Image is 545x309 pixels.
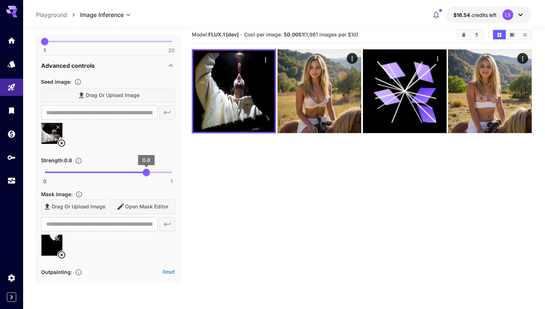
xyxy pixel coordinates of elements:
div: LS [502,9,513,20]
img: 2Q== [278,49,361,133]
span: Image Inference [80,10,124,19]
button: Show images in list view [519,30,531,39]
span: Model: [192,31,239,37]
p: · [240,30,242,39]
span: 0.8 [142,157,150,163]
button: Control the influence of the seedImage in the generated output [72,157,85,164]
b: FLUX.1 [dev] [208,31,239,37]
div: Advanced controls [41,57,175,74]
div: Seed Image is required! [41,190,175,262]
div: Show images in grid viewShow images in video viewShow images in list view [492,29,532,40]
div: Library [7,106,16,115]
span: Outpainting : [41,269,72,275]
a: Playground [36,10,67,19]
span: Cost per image: $ (1,961 images per $10) [244,31,358,37]
button: Download All [470,30,483,39]
div: Actions [260,54,271,65]
div: Wallet [7,129,16,138]
button: Expand sidebar [7,292,16,302]
span: 0 [43,178,46,185]
button: Clear Images [457,30,470,39]
img: 2Q== [448,49,532,133]
img: 2Q== [193,50,275,132]
span: Seed image : [41,79,71,85]
div: API Keys [7,153,16,162]
div: Actions [346,53,357,64]
div: Playground [7,83,16,92]
iframe: Chat Widget [509,274,545,309]
button: Show images in grid view [493,30,506,39]
button: Upload a mask image to define the area to edit, or use the Mask Editor to create one from your se... [72,191,85,198]
div: Actions [432,53,443,64]
div: Models [7,59,16,69]
button: Show images in video view [506,30,519,39]
b: 0.0051 [287,31,304,37]
div: Clear ImagesDownload All [457,29,484,40]
span: Strength : 0.8 [41,157,72,163]
p: Advanced controls [41,61,95,70]
span: $16.54 [453,12,471,18]
div: Виджет чата [509,274,545,309]
div: Settings [7,273,16,282]
span: Mask image : [41,191,72,197]
span: 1 [170,178,173,185]
span: 1 [44,47,46,54]
button: Reset [163,268,175,275]
div: Actions [517,53,528,64]
button: Upload a reference image to guide the result. This is needed for Image-to-Image or Inpainting. Su... [71,78,84,85]
div: Usage [7,176,16,185]
nav: breadcrumb [36,10,80,19]
button: Extends the image boundaries in specified directions. [72,269,85,276]
div: Home [7,36,16,45]
span: credits left [471,12,497,18]
div: $16.53508 [453,11,497,19]
button: $16.53508LS [446,6,532,23]
span: 20 [168,47,175,54]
